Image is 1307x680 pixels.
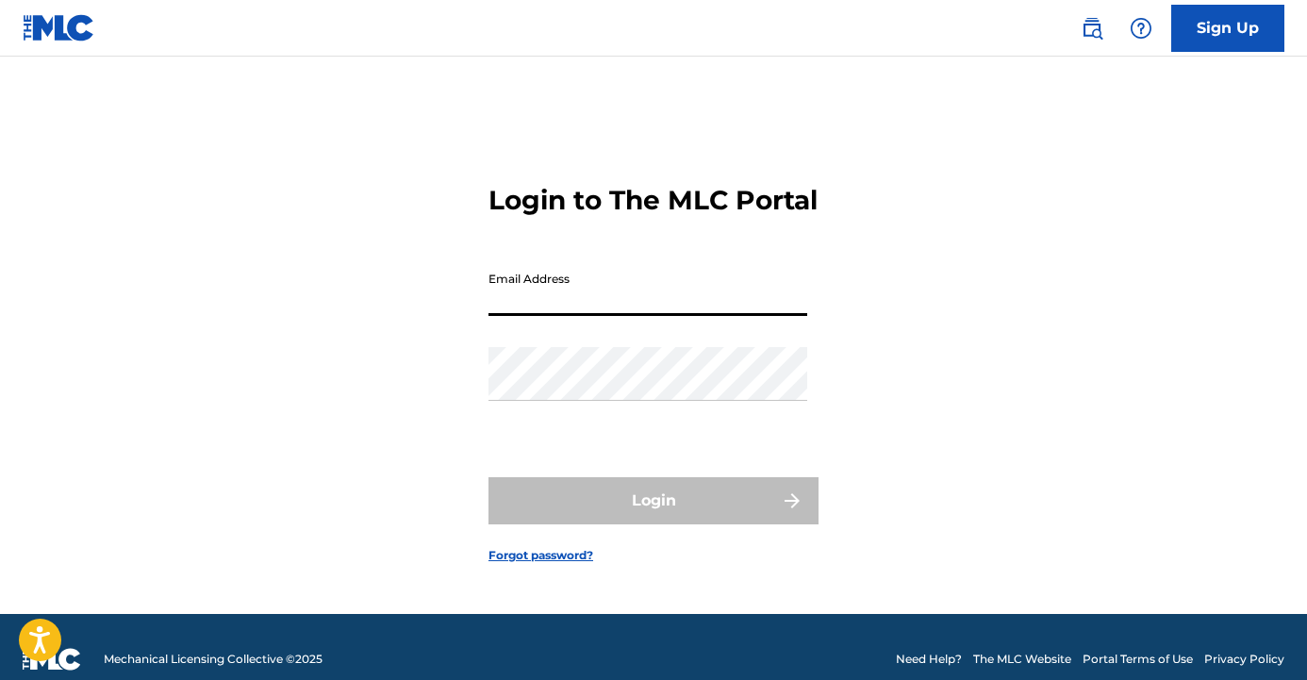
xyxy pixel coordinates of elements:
iframe: Chat Widget [1213,589,1307,680]
span: Mechanical Licensing Collective © 2025 [104,651,323,668]
a: Privacy Policy [1204,651,1284,668]
h3: Login to The MLC Portal [488,184,818,217]
img: help [1130,17,1152,40]
a: Forgot password? [488,547,593,564]
a: Sign Up [1171,5,1284,52]
a: Need Help? [896,651,962,668]
img: MLC Logo [23,14,95,41]
a: The MLC Website [973,651,1071,668]
a: Portal Terms of Use [1083,651,1193,668]
a: Public Search [1073,9,1111,47]
img: logo [23,648,81,671]
img: search [1081,17,1103,40]
div: Help [1122,9,1160,47]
